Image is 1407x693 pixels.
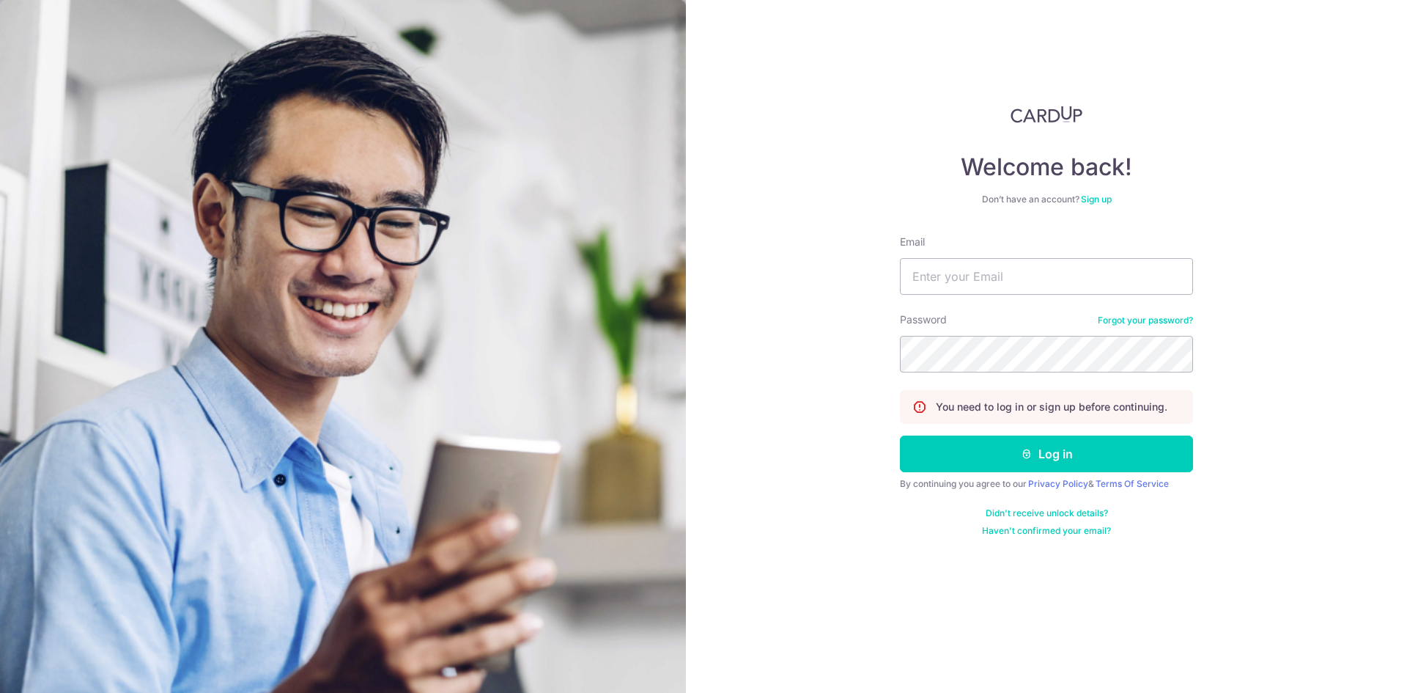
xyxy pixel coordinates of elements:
[1011,106,1082,123] img: CardUp Logo
[1081,194,1112,205] a: Sign up
[900,258,1193,295] input: Enter your Email
[900,153,1193,182] h4: Welcome back!
[1096,478,1169,489] a: Terms Of Service
[900,235,925,249] label: Email
[900,312,947,327] label: Password
[1028,478,1088,489] a: Privacy Policy
[900,436,1193,472] button: Log in
[982,525,1111,537] a: Haven't confirmed your email?
[986,507,1108,519] a: Didn't receive unlock details?
[900,194,1193,205] div: Don’t have an account?
[900,478,1193,490] div: By continuing you agree to our &
[1098,315,1193,326] a: Forgot your password?
[936,400,1167,414] p: You need to log in or sign up before continuing.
